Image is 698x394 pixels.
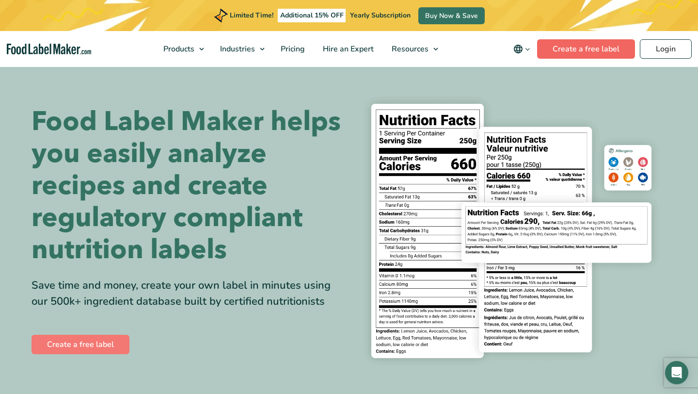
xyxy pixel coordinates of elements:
[320,44,375,54] span: Hire an Expert
[32,335,129,354] a: Create a free label
[350,11,411,20] span: Yearly Subscription
[389,44,429,54] span: Resources
[230,11,273,20] span: Limited Time!
[211,31,270,67] a: Industries
[155,31,209,67] a: Products
[160,44,195,54] span: Products
[383,31,443,67] a: Resources
[537,39,635,59] a: Create a free label
[32,278,342,310] div: Save time and money, create your own label in minutes using our 500k+ ingredient database built b...
[272,31,312,67] a: Pricing
[418,7,485,24] a: Buy Now & Save
[314,31,381,67] a: Hire an Expert
[32,106,342,266] h1: Food Label Maker helps you easily analyze recipes and create regulatory compliant nutrition labels
[665,361,688,384] div: Open Intercom Messenger
[278,9,346,22] span: Additional 15% OFF
[217,44,256,54] span: Industries
[640,39,692,59] a: Login
[278,44,306,54] span: Pricing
